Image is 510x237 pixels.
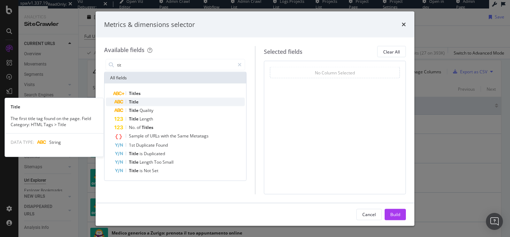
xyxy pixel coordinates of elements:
[140,168,144,174] span: is
[163,159,174,165] span: Small
[142,124,153,130] span: Titles
[129,142,136,148] span: 1st
[264,47,302,56] div: Selected fields
[129,133,145,139] span: Sample
[190,133,209,139] span: Metatags
[161,133,170,139] span: with
[140,151,144,157] span: is
[144,168,152,174] span: Not
[145,133,150,139] span: of
[129,159,140,165] span: Title
[390,211,400,217] div: Build
[5,104,103,110] div: Title
[96,11,414,226] div: modal
[129,116,140,122] span: Title
[150,133,161,139] span: URLs
[144,151,165,157] span: Duplicated
[104,72,246,84] div: All fields
[129,107,140,113] span: Title
[104,20,195,29] div: Metrics & dimensions selector
[140,116,153,122] span: Length
[486,213,503,230] div: Open Intercom Messenger
[117,60,234,70] input: Search by field name
[383,49,400,55] div: Clear All
[129,168,140,174] span: Title
[129,124,137,130] span: No.
[315,69,355,75] div: No Column Selected
[156,142,168,148] span: Found
[152,168,158,174] span: Set
[362,211,376,217] div: Cancel
[402,20,406,29] div: times
[137,124,142,130] span: of
[104,46,144,54] div: Available fields
[136,142,156,148] span: Duplicate
[140,159,154,165] span: Length
[177,133,190,139] span: Same
[140,107,153,113] span: Quality
[385,209,406,220] button: Build
[377,46,406,57] button: Clear All
[5,115,103,128] div: The first title tag found on the page. Field Category: HTML Tags > Title
[154,159,163,165] span: Too
[129,90,141,96] span: Titles
[170,133,177,139] span: the
[129,99,138,105] span: Title
[129,151,140,157] span: Title
[356,209,382,220] button: Cancel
